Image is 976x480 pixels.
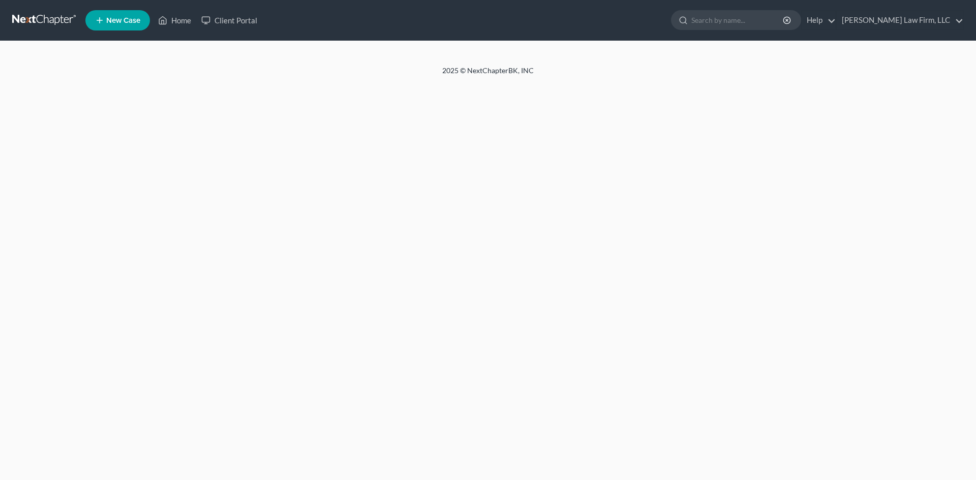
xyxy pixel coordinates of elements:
[802,11,836,29] a: Help
[198,66,778,84] div: 2025 © NextChapterBK, INC
[196,11,262,29] a: Client Portal
[106,17,140,24] span: New Case
[837,11,963,29] a: [PERSON_NAME] Law Firm, LLC
[153,11,196,29] a: Home
[691,11,784,29] input: Search by name...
